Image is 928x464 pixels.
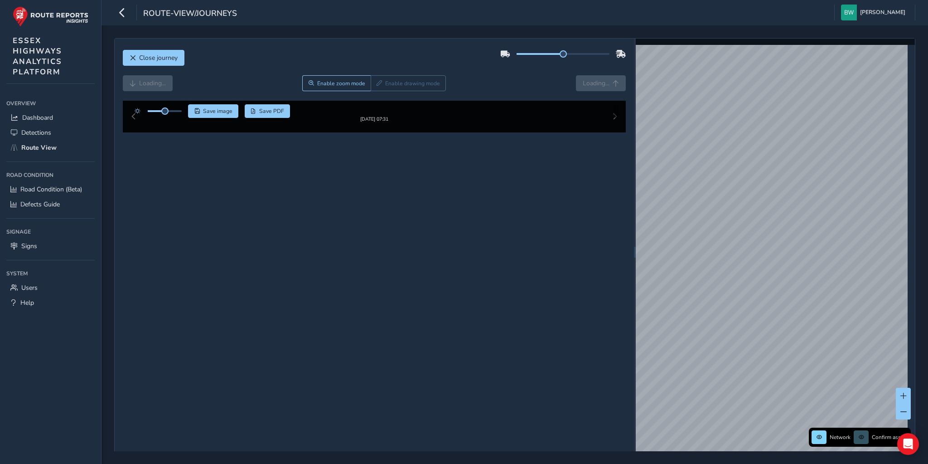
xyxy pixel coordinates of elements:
button: PDF [245,104,290,118]
a: Route View [6,140,95,155]
img: Thumbnail frame [347,114,402,123]
span: Help [20,298,34,307]
span: Signs [21,242,37,250]
span: route-view/journeys [143,8,237,20]
img: diamond-layout [841,5,857,20]
div: Open Intercom Messenger [897,433,919,455]
span: Road Condition (Beta) [20,185,82,194]
span: Users [21,283,38,292]
button: [PERSON_NAME] [841,5,909,20]
a: Road Condition (Beta) [6,182,95,197]
span: Save image [203,107,232,115]
span: Detections [21,128,51,137]
span: Save PDF [259,107,284,115]
span: Route View [21,143,57,152]
div: System [6,267,95,280]
div: Road Condition [6,168,95,182]
button: Save [188,104,238,118]
span: Defects Guide [20,200,60,209]
a: Help [6,295,95,310]
a: Dashboard [6,110,95,125]
button: Zoom [302,75,371,91]
img: rr logo [13,6,88,27]
a: Users [6,280,95,295]
div: Overview [6,97,95,110]
button: Close journey [123,50,184,66]
div: Signage [6,225,95,239]
span: Confirm assets [872,434,908,441]
span: Dashboard [22,113,53,122]
a: Signs [6,239,95,254]
span: Network [830,434,851,441]
a: Detections [6,125,95,140]
span: ESSEX HIGHWAYS ANALYTICS PLATFORM [13,35,62,77]
span: Enable zoom mode [317,80,365,87]
span: [PERSON_NAME] [860,5,905,20]
div: [DATE] 07:31 [347,123,402,130]
span: Close journey [139,54,178,62]
a: Defects Guide [6,197,95,212]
